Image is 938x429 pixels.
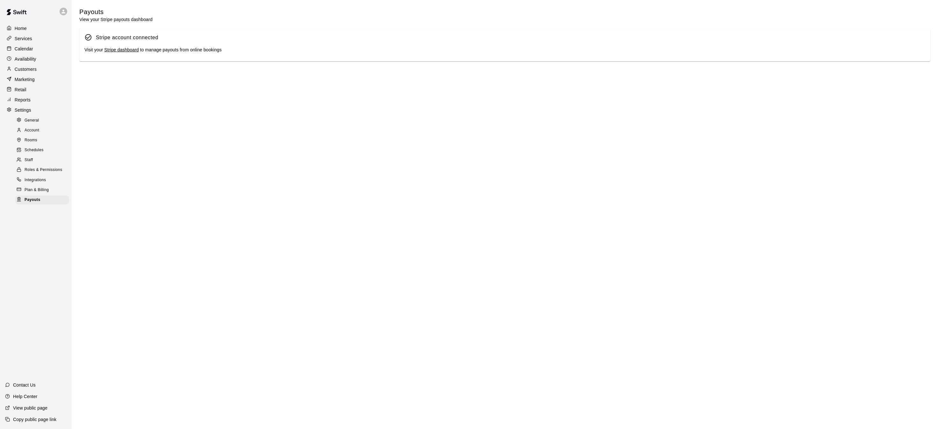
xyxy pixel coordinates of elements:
[25,167,62,173] span: Roles & Permissions
[15,186,69,195] div: Plan & Billing
[25,127,39,134] span: Account
[15,185,72,195] a: Plan & Billing
[5,85,67,94] a: Retail
[25,177,46,183] span: Integrations
[15,196,69,204] div: Payouts
[15,25,27,32] p: Home
[15,116,69,125] div: General
[5,105,67,115] a: Settings
[13,393,37,400] p: Help Center
[5,54,67,64] a: Availability
[13,416,56,423] p: Copy public page link
[25,157,33,163] span: Staff
[15,107,31,113] p: Settings
[15,176,69,185] div: Integrations
[15,175,72,185] a: Integrations
[79,16,153,23] p: View your Stripe payouts dashboard
[25,197,40,203] span: Payouts
[84,47,925,54] div: Visit your to manage payouts from online bookings
[15,155,72,165] a: Staff
[15,166,69,174] div: Roles & Permissions
[15,136,72,145] a: Rooms
[5,24,67,33] a: Home
[15,35,32,42] p: Services
[15,115,72,125] a: General
[5,64,67,74] a: Customers
[15,126,69,135] div: Account
[5,75,67,84] a: Marketing
[5,34,67,43] a: Services
[79,8,153,16] h5: Payouts
[13,382,36,388] p: Contact Us
[5,95,67,105] a: Reports
[25,117,39,124] span: General
[15,145,72,155] a: Schedules
[104,47,139,52] a: Stripe dashboard
[5,44,67,54] a: Calendar
[96,33,158,42] div: Stripe account connected
[25,187,49,193] span: Plan & Billing
[15,136,69,145] div: Rooms
[13,405,47,411] p: View public page
[15,146,69,155] div: Schedules
[15,66,37,72] p: Customers
[15,97,31,103] p: Reports
[15,76,35,83] p: Marketing
[15,86,26,93] p: Retail
[25,147,44,153] span: Schedules
[15,156,69,165] div: Staff
[15,165,72,175] a: Roles & Permissions
[15,46,33,52] p: Calendar
[15,195,72,205] a: Payouts
[25,137,37,144] span: Rooms
[15,125,72,135] a: Account
[15,56,36,62] p: Availability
